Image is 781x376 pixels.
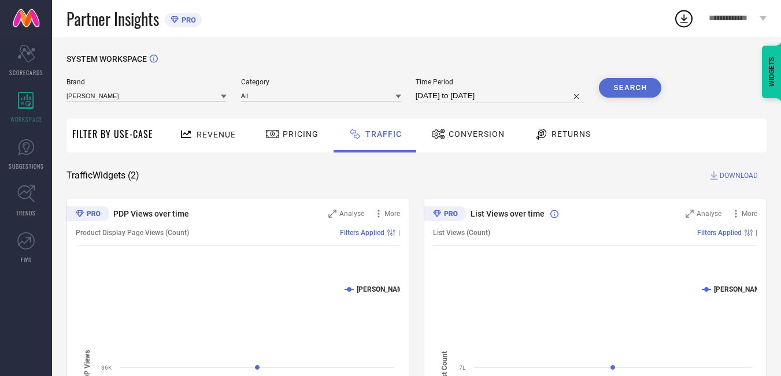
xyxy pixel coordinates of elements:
[365,129,402,139] span: Traffic
[697,210,721,218] span: Analyse
[66,206,109,224] div: Premium
[10,115,42,124] span: WORKSPACE
[66,54,147,64] span: SYSTEM WORKSPACE
[339,210,364,218] span: Analyse
[686,210,694,218] svg: Zoom
[459,364,466,371] text: 7L
[599,78,661,98] button: Search
[449,129,505,139] span: Conversion
[101,364,112,371] text: 36K
[197,130,236,139] span: Revenue
[241,78,401,86] span: Category
[416,89,585,103] input: Select time period
[328,210,336,218] svg: Zoom
[471,209,545,218] span: List Views over time
[72,127,153,141] span: Filter By Use-Case
[283,129,319,139] span: Pricing
[398,229,400,237] span: |
[66,78,227,86] span: Brand
[673,8,694,29] div: Open download list
[742,210,757,218] span: More
[21,255,32,264] span: FWD
[551,129,591,139] span: Returns
[433,229,490,237] span: List Views (Count)
[9,68,43,77] span: SCORECARDS
[113,209,189,218] span: PDP Views over time
[66,7,159,31] span: Partner Insights
[76,229,189,237] span: Product Display Page Views (Count)
[357,285,409,293] text: [PERSON_NAME]
[9,162,44,170] span: SUGGESTIONS
[756,229,757,237] span: |
[424,206,467,224] div: Premium
[416,78,585,86] span: Time Period
[66,170,139,181] span: Traffic Widgets ( 2 )
[16,209,36,217] span: TRENDS
[720,170,758,181] span: DOWNLOAD
[384,210,400,218] span: More
[340,229,384,237] span: Filters Applied
[179,16,196,24] span: PRO
[697,229,742,237] span: Filters Applied
[714,285,767,293] text: [PERSON_NAME]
